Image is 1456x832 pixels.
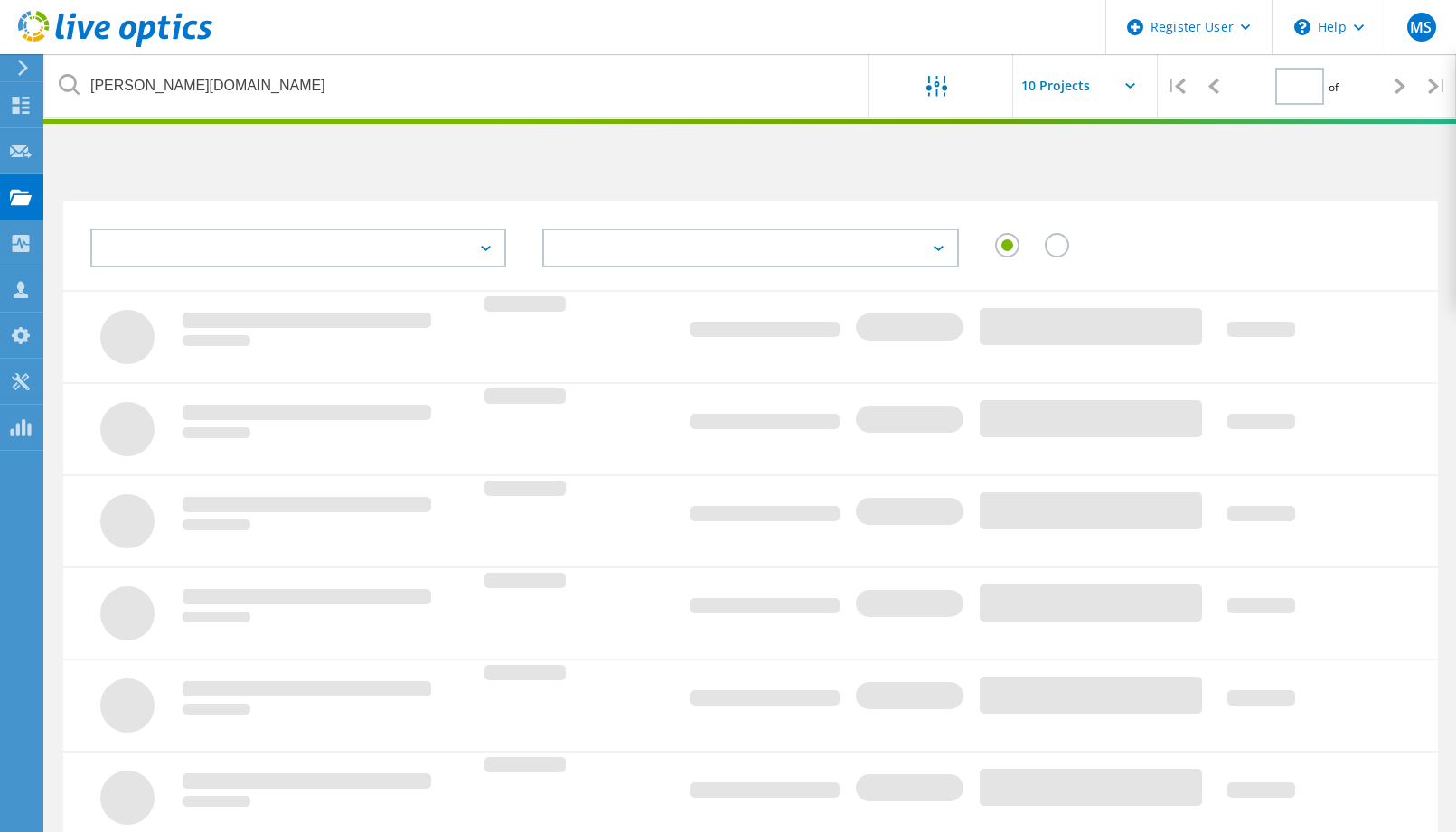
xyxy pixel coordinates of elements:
svg: \n [1294,19,1310,35]
input: undefined [45,54,869,117]
a: Live Optics Dashboard [18,38,212,51]
div: | [1419,54,1456,118]
span: MS [1410,20,1432,34]
span: of [1329,79,1339,95]
div: | [1158,54,1195,118]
